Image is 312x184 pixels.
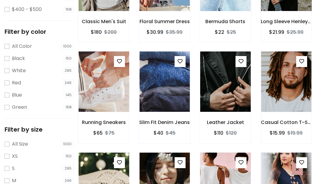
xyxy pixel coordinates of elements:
[64,104,73,110] span: 168
[12,55,25,62] label: Black
[227,29,236,36] del: $25
[63,80,73,86] span: 246
[139,119,190,125] h6: Slim Fit Denim Jeans
[287,129,303,136] del: $19.99
[64,55,73,62] span: 150
[12,6,42,13] label: $400 - $500
[215,29,224,35] h6: $22
[12,104,27,111] label: Green
[12,67,26,74] label: White
[166,129,175,136] del: $45
[287,29,303,36] del: $25.99
[104,29,117,36] del: $200
[78,119,129,125] h6: Running Sneakers
[5,28,73,35] h5: Filter by color
[61,43,73,49] span: 1000
[12,153,18,160] label: XS
[269,29,284,35] h6: $21.99
[63,178,73,184] span: 246
[200,19,251,24] h6: Bermuda Shorts
[78,19,129,24] h6: Classic Men's Suit
[12,79,21,87] label: Red
[5,126,73,133] h5: Filter by size
[261,119,312,125] h6: Casual Cotton T-Shirt
[63,165,73,172] span: 295
[261,19,312,24] h6: Long Sleeve Henley T-Shirt
[147,29,163,35] h6: $30.99
[139,19,190,24] h6: Floral Summer Dress
[200,119,251,125] h6: Leather Jacket
[12,91,22,99] label: Blue
[91,29,102,35] h6: $180
[226,129,237,136] del: $120
[64,6,73,12] span: 168
[214,130,223,136] h6: $110
[12,43,32,50] label: All Color
[61,141,73,147] span: 1000
[154,130,163,136] h6: $40
[64,92,73,98] span: 145
[270,130,285,136] h6: $15.99
[64,153,73,159] span: 150
[166,29,183,36] del: $35.99
[12,140,28,148] label: All Size
[63,68,73,74] span: 295
[12,165,15,172] label: S
[105,129,115,136] del: $75
[93,130,103,136] h6: $65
